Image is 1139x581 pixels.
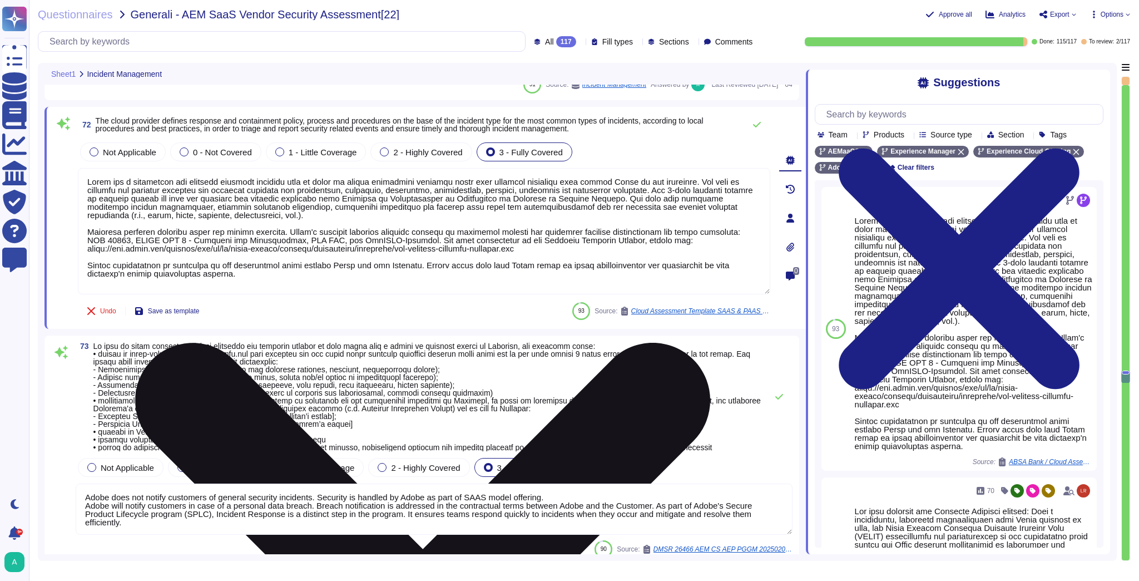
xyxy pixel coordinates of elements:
span: Source: [546,80,646,89]
span: Last Reviewed [DATE] [711,81,778,88]
span: Sheet1 [51,70,76,78]
img: user [691,78,705,91]
span: 93 [578,308,585,314]
span: Export [1050,11,1069,18]
img: user [4,552,24,572]
textarea: Lorem ips d sitametcon adi elitsedd eiusmodt incididu utla et dolor ma aliqua enimadmini veniamqu... [78,168,770,294]
span: 70 [987,488,994,494]
span: The cloud provider defines response and containment policy, process and procedures on the base of... [96,116,704,133]
span: 0 - Not Covered [193,147,252,157]
textarea: Adobe does not notify customers of general security incidents. Security is handled by Adobe as pa... [76,484,793,535]
span: Done: [1039,39,1054,45]
span: 72 [78,121,91,129]
span: Comments [715,38,753,46]
span: 2 - Highly Covered [393,147,462,157]
span: 90 [601,546,607,552]
span: 0 [793,267,799,275]
span: 93 [832,326,839,332]
span: All [545,38,554,46]
div: 117 [556,36,576,47]
button: Analytics [986,10,1026,19]
span: Answered by [651,81,689,88]
button: user [2,550,32,574]
span: To review: [1089,39,1114,45]
span: 73 [76,342,89,350]
img: user [1077,484,1090,498]
input: Search by keywords [44,32,525,51]
span: Options [1101,11,1123,18]
span: Source: [973,457,1092,466]
span: 115 / 117 [1057,39,1077,45]
span: Incident Management [87,70,162,78]
span: 3 - Fully Covered [499,147,563,157]
div: 9+ [16,529,23,535]
span: Not Applicable [103,147,156,157]
span: 1 - Little Coverage [289,147,357,157]
span: Approve all [939,11,972,18]
span: ABSA Bank / Cloud Assessment Template SAAS & PAAS Template B [1009,459,1092,465]
span: Generali - AEM SaaS Vendor Security Assessment[22] [131,9,400,20]
span: Analytics [999,11,1026,18]
span: 64 [783,81,792,88]
input: Search by keywords [821,105,1103,124]
span: Questionnaires [38,9,113,20]
button: Approve all [925,10,972,19]
span: Fill types [602,38,633,46]
span: Sections [659,38,689,46]
span: Incident Management [582,81,646,88]
span: 2 / 117 [1116,39,1130,45]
